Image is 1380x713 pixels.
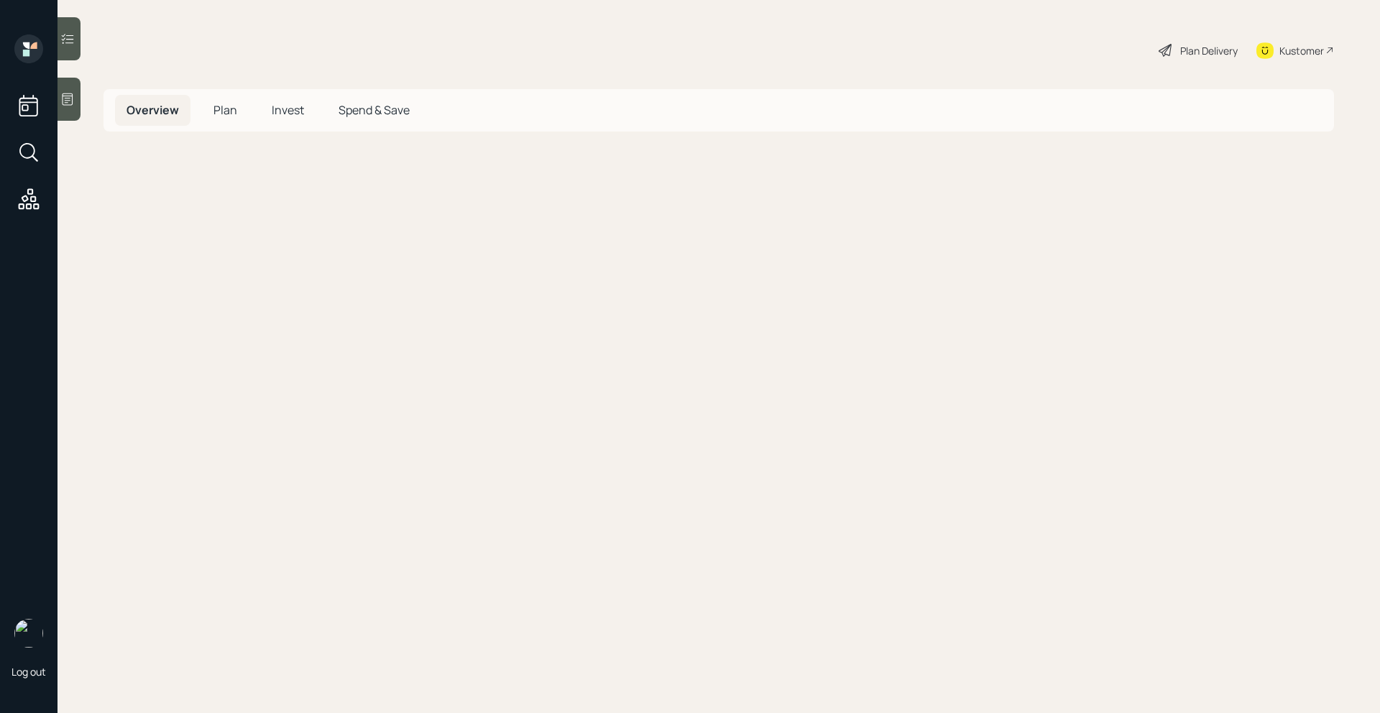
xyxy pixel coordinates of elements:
[126,102,179,118] span: Overview
[1279,43,1324,58] div: Kustomer
[14,619,43,648] img: retirable_logo.png
[1180,43,1238,58] div: Plan Delivery
[11,665,46,678] div: Log out
[272,102,304,118] span: Invest
[339,102,410,118] span: Spend & Save
[213,102,237,118] span: Plan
